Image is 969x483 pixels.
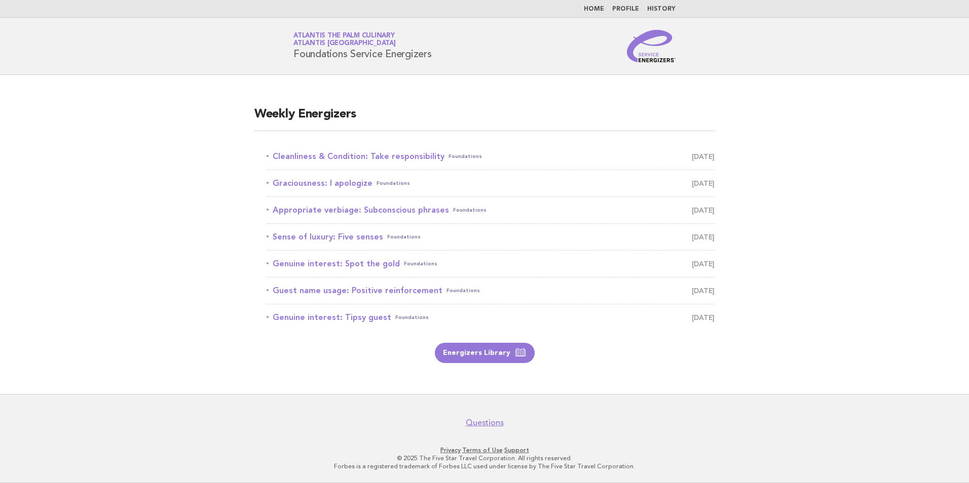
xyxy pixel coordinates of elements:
[627,30,676,62] img: Service Energizers
[692,284,715,298] span: [DATE]
[466,418,504,428] a: Questions
[267,176,715,190] a: Graciousness: I apologizeFoundations [DATE]
[692,230,715,244] span: [DATE]
[462,447,503,454] a: Terms of Use
[446,284,480,298] span: Foundations
[174,454,795,462] p: © 2025 The Five Star Travel Corporation. All rights reserved.
[267,310,715,325] a: Genuine interest: Tipsy guestFoundations [DATE]
[692,257,715,271] span: [DATE]
[377,176,410,190] span: Foundations
[453,203,487,217] span: Foundations
[174,462,795,470] p: Forbes is a registered trademark of Forbes LLC used under license by The Five Star Travel Corpora...
[174,446,795,454] p: · ·
[395,310,429,325] span: Foundations
[504,447,529,454] a: Support
[404,257,437,271] span: Foundations
[692,176,715,190] span: [DATE]
[647,6,676,12] a: History
[293,33,432,59] h1: Foundations Service Energizers
[267,149,715,164] a: Cleanliness & Condition: Take responsibilityFoundations [DATE]
[387,230,421,244] span: Foundations
[584,6,604,12] a: Home
[267,257,715,271] a: Genuine interest: Spot the goldFoundations [DATE]
[293,32,396,47] a: Atlantis The Palm CulinaryAtlantis [GEOGRAPHIC_DATA]
[254,106,715,131] h2: Weekly Energizers
[267,230,715,244] a: Sense of luxury: Five sensesFoundations [DATE]
[435,343,535,363] a: Energizers Library
[692,149,715,164] span: [DATE]
[440,447,461,454] a: Privacy
[692,310,715,325] span: [DATE]
[293,41,396,47] span: Atlantis [GEOGRAPHIC_DATA]
[267,203,715,217] a: Appropriate verbiage: Subconscious phrasesFoundations [DATE]
[692,203,715,217] span: [DATE]
[612,6,639,12] a: Profile
[449,149,482,164] span: Foundations
[267,284,715,298] a: Guest name usage: Positive reinforcementFoundations [DATE]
